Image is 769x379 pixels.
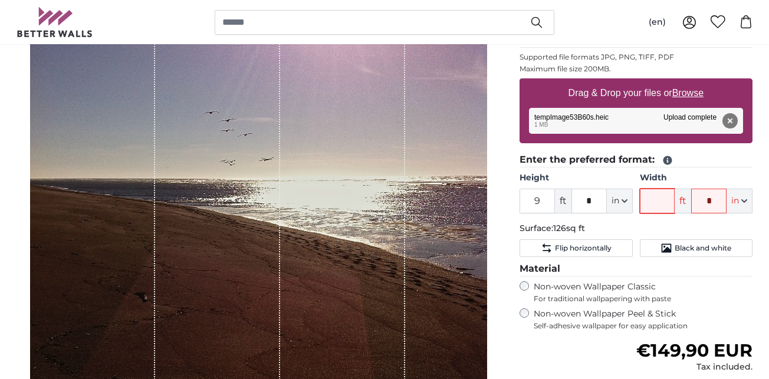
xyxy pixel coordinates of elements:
[675,189,691,213] span: ft
[640,239,752,257] button: Black and white
[607,189,633,213] button: in
[520,64,752,74] p: Maximum file size 200MB.
[731,195,739,207] span: in
[555,189,571,213] span: ft
[612,195,619,207] span: in
[520,223,752,235] p: Surface:
[639,12,675,33] button: (en)
[17,7,93,37] img: Betterwalls
[534,281,752,304] label: Non-woven Wallpaper Classic
[534,308,752,331] label: Non-woven Wallpaper Peel & Stick
[553,223,585,233] span: 126sq ft
[520,52,752,62] p: Supported file formats JPG, PNG, TIFF, PDF
[520,153,752,167] legend: Enter the preferred format:
[564,81,708,105] label: Drag & Drop your files or
[520,262,752,276] legend: Material
[520,239,632,257] button: Flip horizontally
[636,361,752,373] div: Tax included.
[534,294,752,304] span: For traditional wallpapering with paste
[534,321,752,331] span: Self-adhesive wallpaper for easy application
[675,243,731,253] span: Black and white
[640,172,752,184] label: Width
[672,88,704,98] u: Browse
[555,243,612,253] span: Flip horizontally
[727,189,752,213] button: in
[636,340,752,361] span: €149,90 EUR
[520,172,632,184] label: Height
